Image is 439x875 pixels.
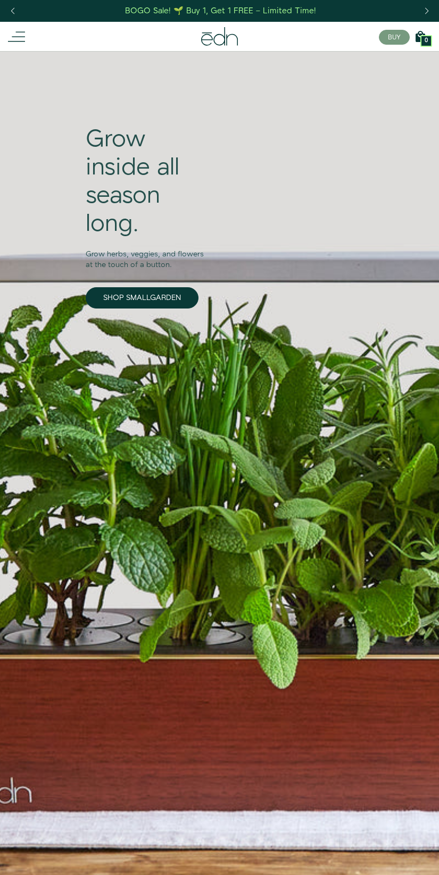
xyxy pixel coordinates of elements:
div: Grow herbs, veggies, and flowers at the touch of a button. [86,238,207,270]
button: BUY [379,30,410,45]
span: 0 [425,38,428,44]
a: SHOP SMALLGARDEN [86,287,198,309]
div: BOGO Sale! 🌱 Buy 1, Get 1 FREE – Limited Time! [125,5,316,16]
div: Grow inside all season long. [86,126,207,238]
iframe: Opens a widget where you can find more information [357,843,428,870]
a: BOGO Sale! 🌱 Buy 1, Get 1 FREE – Limited Time! [124,3,317,19]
